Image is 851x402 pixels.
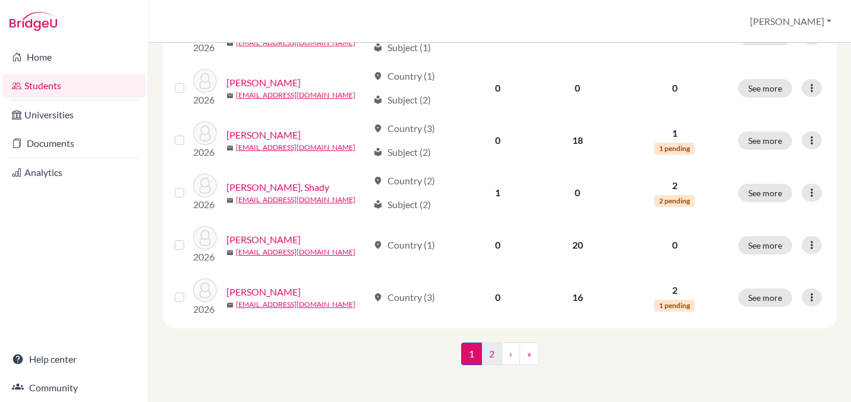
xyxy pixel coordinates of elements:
[10,12,57,31] img: Bridge-U
[373,69,435,83] div: Country (1)
[226,128,301,142] a: [PERSON_NAME]
[2,103,146,127] a: Universities
[226,197,234,204] span: mail
[626,238,724,252] p: 0
[226,249,234,256] span: mail
[236,90,355,100] a: [EMAIL_ADDRESS][DOMAIN_NAME]
[226,180,329,194] a: [PERSON_NAME], Shady
[459,62,537,114] td: 0
[654,300,695,312] span: 1 pending
[373,121,435,136] div: Country (3)
[459,114,537,167] td: 0
[373,124,383,133] span: location_on
[193,145,217,159] p: 2026
[481,343,502,365] a: 2
[654,143,695,155] span: 1 pending
[459,271,537,324] td: 0
[193,40,217,55] p: 2026
[537,62,619,114] td: 0
[738,236,792,255] button: See more
[226,233,301,247] a: [PERSON_NAME]
[2,131,146,155] a: Documents
[2,161,146,184] a: Analytics
[226,92,234,99] span: mail
[226,285,301,299] a: [PERSON_NAME]
[654,195,695,207] span: 2 pending
[193,197,217,212] p: 2026
[226,76,301,90] a: [PERSON_NAME]
[626,283,724,297] p: 2
[537,167,619,219] td: 0
[373,176,383,186] span: location_on
[236,299,355,310] a: [EMAIL_ADDRESS][DOMAIN_NAME]
[373,240,383,250] span: location_on
[373,238,435,252] div: Country (1)
[226,40,234,47] span: mail
[738,79,792,98] button: See more
[537,219,619,271] td: 20
[537,271,619,324] td: 16
[193,226,217,250] img: Issa, Nadine
[2,347,146,371] a: Help center
[461,343,482,365] span: 1
[226,145,234,152] span: mail
[193,69,217,93] img: Gaballa, Hala
[2,45,146,69] a: Home
[459,219,537,271] td: 0
[2,74,146,98] a: Students
[236,194,355,205] a: [EMAIL_ADDRESS][DOMAIN_NAME]
[373,95,383,105] span: local_library
[193,302,217,316] p: 2026
[193,278,217,302] img: Khalil, Yassin
[193,93,217,107] p: 2026
[226,301,234,309] span: mail
[193,121,217,145] img: Hamed, Yassin
[373,200,383,209] span: local_library
[738,184,792,202] button: See more
[373,71,383,81] span: location_on
[193,174,217,197] img: Hossain, Shady
[373,293,383,302] span: location_on
[193,250,217,264] p: 2026
[373,174,435,188] div: Country (2)
[738,288,792,307] button: See more
[373,290,435,304] div: Country (3)
[738,131,792,150] button: See more
[626,81,724,95] p: 0
[461,343,539,375] nav: ...
[236,247,355,257] a: [EMAIL_ADDRESS][DOMAIN_NAME]
[373,43,383,52] span: local_library
[373,40,431,55] div: Subject (1)
[236,142,355,153] a: [EMAIL_ADDRESS][DOMAIN_NAME]
[373,145,431,159] div: Subject (2)
[626,126,724,140] p: 1
[373,147,383,157] span: local_library
[626,178,724,193] p: 2
[373,197,431,212] div: Subject (2)
[537,114,619,167] td: 18
[745,10,837,33] button: [PERSON_NAME]
[2,376,146,400] a: Community
[459,167,537,219] td: 1
[502,343,520,365] a: ›
[373,93,431,107] div: Subject (2)
[236,37,355,48] a: [EMAIL_ADDRESS][DOMAIN_NAME]
[519,343,539,365] a: »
